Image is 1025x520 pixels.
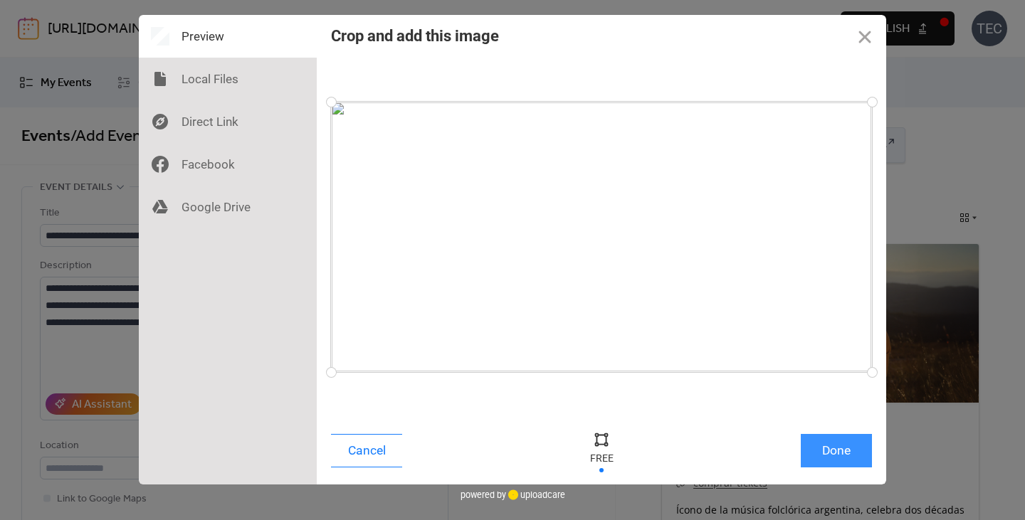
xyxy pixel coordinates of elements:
button: Cancel [331,434,402,467]
div: Google Drive [139,186,317,228]
div: Local Files [139,58,317,100]
button: Done [801,434,872,467]
button: Close [843,15,886,58]
div: Preview [139,15,317,58]
a: uploadcare [506,489,565,500]
div: Facebook [139,143,317,186]
div: powered by [461,484,565,506]
div: Direct Link [139,100,317,143]
div: Crop and add this image [331,27,499,45]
